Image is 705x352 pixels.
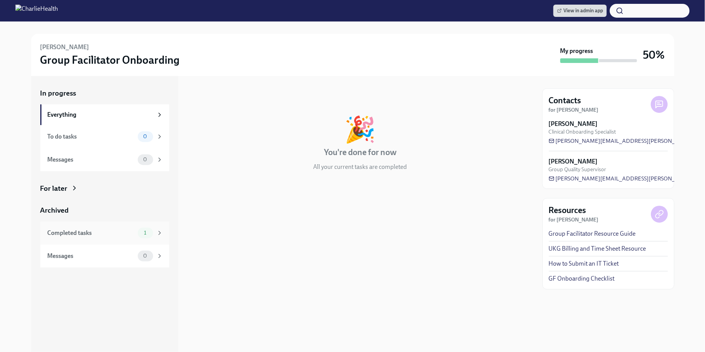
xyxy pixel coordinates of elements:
h4: Resources [549,205,586,216]
h3: Group Facilitator Onboarding [40,53,180,67]
span: 1 [139,230,151,236]
strong: [PERSON_NAME] [549,157,598,166]
strong: for [PERSON_NAME] [549,107,599,113]
div: Messages [48,155,135,164]
img: CharlieHealth [15,5,58,17]
div: For later [40,183,68,193]
a: In progress [40,88,169,98]
h4: You're done for now [324,147,396,158]
h4: Contacts [549,95,581,106]
div: In progress [188,88,224,98]
span: 0 [139,134,152,139]
strong: [PERSON_NAME] [549,120,598,128]
h3: 50% [643,48,665,62]
a: Everything [40,104,169,125]
a: GF Onboarding Checklist [549,274,615,283]
a: UKG Billing and Time Sheet Resource [549,245,646,253]
a: To do tasks0 [40,125,169,148]
strong: My progress [560,47,593,55]
a: Group Facilitator Resource Guide [549,230,636,238]
span: Group Quality Supervisor [549,166,606,173]
span: 0 [139,157,152,162]
h6: [PERSON_NAME] [40,43,89,51]
strong: for [PERSON_NAME] [549,216,599,223]
div: 🎉 [345,117,376,142]
a: Completed tasks1 [40,221,169,245]
span: View in admin app [557,7,603,15]
div: To do tasks [48,132,135,141]
div: Completed tasks [48,229,135,237]
p: All your current tasks are completed [314,163,407,171]
div: Everything [48,111,153,119]
a: Messages0 [40,245,169,268]
a: Archived [40,205,169,215]
div: Messages [48,252,135,260]
span: 0 [139,253,152,259]
a: Messages0 [40,148,169,171]
a: For later [40,183,169,193]
span: Clinical Onboarding Specialist [549,128,616,136]
a: How to Submit an IT Ticket [549,259,619,268]
a: View in admin app [553,5,607,17]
